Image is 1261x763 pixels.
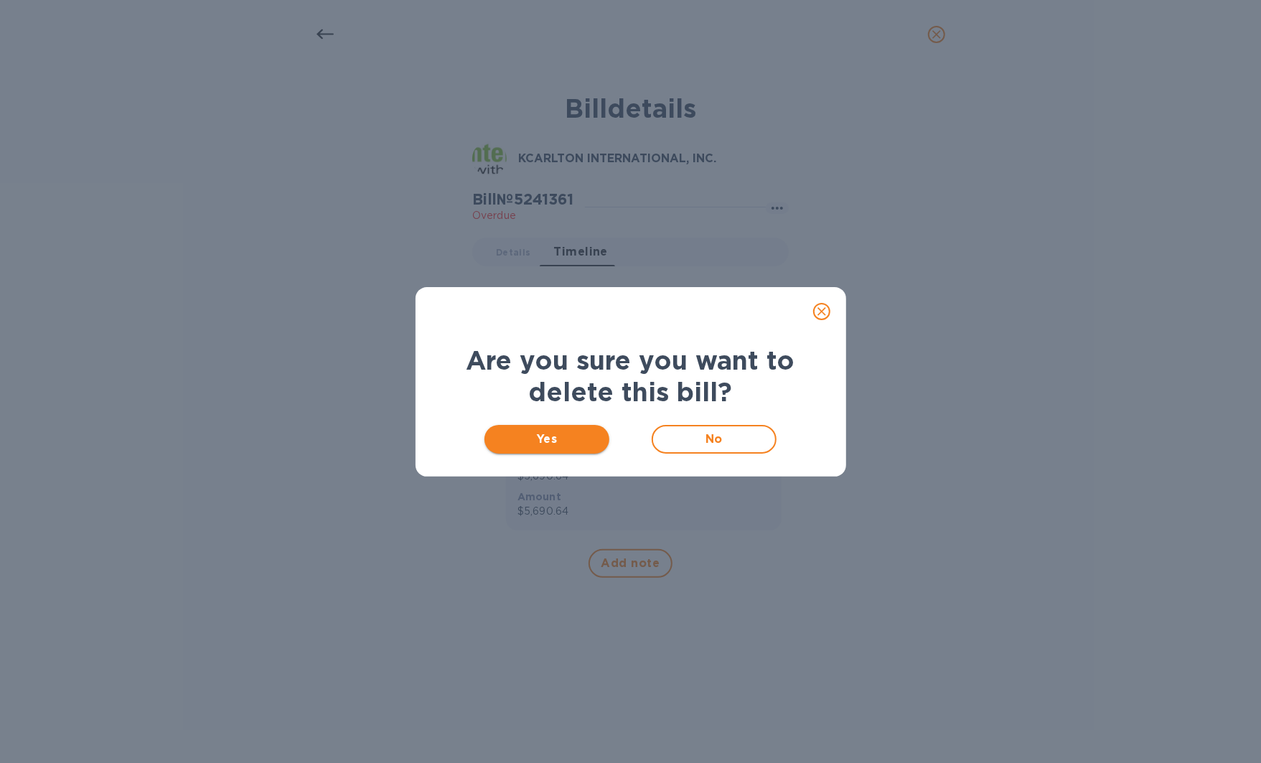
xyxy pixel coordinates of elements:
[805,294,839,329] button: close
[496,431,599,448] span: Yes
[665,431,764,448] span: No
[652,425,777,454] button: No
[484,425,610,454] button: Yes
[467,345,795,408] b: Are you sure you want to delete this bill?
